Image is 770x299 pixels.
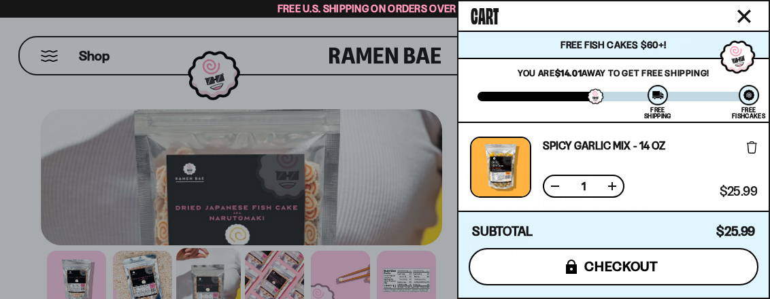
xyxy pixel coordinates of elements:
[716,224,755,239] span: $25.99
[543,140,665,151] a: Spicy Garlic Mix - 14 oz
[471,1,499,28] span: Cart
[720,186,757,198] span: $25.99
[734,6,754,27] button: Close cart
[472,225,533,239] h4: Subtotal
[644,107,671,119] div: Free Shipping
[573,181,595,192] span: 1
[560,39,666,51] span: Free Fish Cakes $60+!
[555,67,582,78] strong: $14.01
[584,259,658,274] span: checkout
[732,107,765,119] div: Free Fishcakes
[478,67,750,78] p: You are away to get Free Shipping!
[278,2,493,15] span: Free U.S. Shipping on Orders over $40 🍜
[469,248,758,285] button: checkout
